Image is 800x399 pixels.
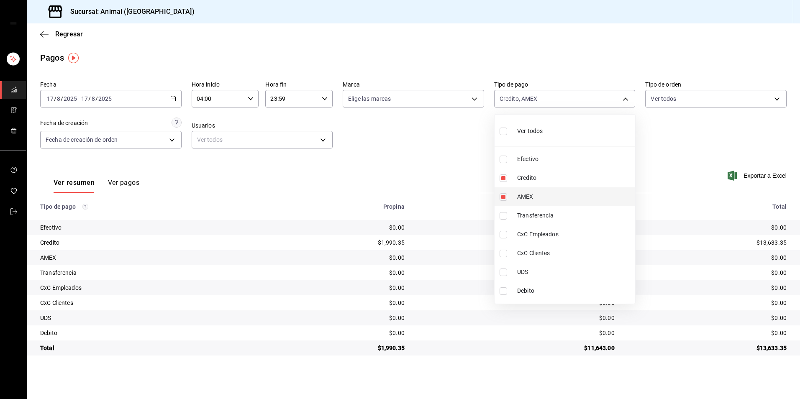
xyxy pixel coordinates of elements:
[517,249,632,258] span: CxC Clientes
[68,53,79,63] img: Tooltip marker
[517,155,632,164] span: Efectivo
[517,268,632,276] span: UDS
[517,286,632,295] span: Debito
[517,211,632,220] span: Transferencia
[517,174,632,182] span: Credito
[517,192,632,201] span: AMEX
[517,127,543,136] span: Ver todos
[517,230,632,239] span: CxC Empleados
